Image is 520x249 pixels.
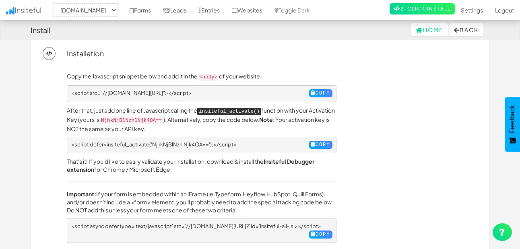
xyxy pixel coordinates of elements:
[67,49,104,58] h4: Installation
[71,90,192,96] span: <script src="//[DOMAIN_NAME][URL]"></script>
[67,190,336,214] p: If your form is embedded within an iFrame (ie. , , , Quill Forms) and/or doesn't include a <form>...
[259,116,273,123] b: Note
[266,190,290,198] a: HubSpot
[197,108,261,115] kbd: insiteful_activate()
[309,141,332,149] button: Copy
[71,223,321,229] span: <script async defer type='text/javascript' src='//[DOMAIN_NAME][URL]?' id='insiteful-all-js'></sc...
[309,230,332,239] button: Copy
[67,190,96,198] b: Important:
[505,97,520,152] button: Feedback - Show survey
[449,23,483,36] button: Back
[309,89,332,97] button: Copy
[67,157,336,173] p: That's it! If you'd like to easily validate your installation, download & install the for Chrome ...
[411,23,448,36] a: Home
[243,190,265,198] a: Heyflow
[71,141,237,148] span: <script defer>insiteful_activate('NjhkNjBlNzhlNjk4OA==');</script>
[390,3,455,14] a: 2-Click Install
[31,26,50,34] h4: Install
[99,117,163,124] code: NjhkNjBlNzhlNjk4OA==
[509,105,516,133] span: Feedback
[67,72,336,81] p: Copy the Javascript snippet below and add it in the of your website.
[6,7,14,14] img: icon.png
[215,190,241,198] a: Typeform
[67,158,314,173] a: Insiteful Debugger extension
[67,106,336,133] p: After that, just add one line of Javascript calling the function with your Activation Key (yours ...
[198,74,219,81] code: <body>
